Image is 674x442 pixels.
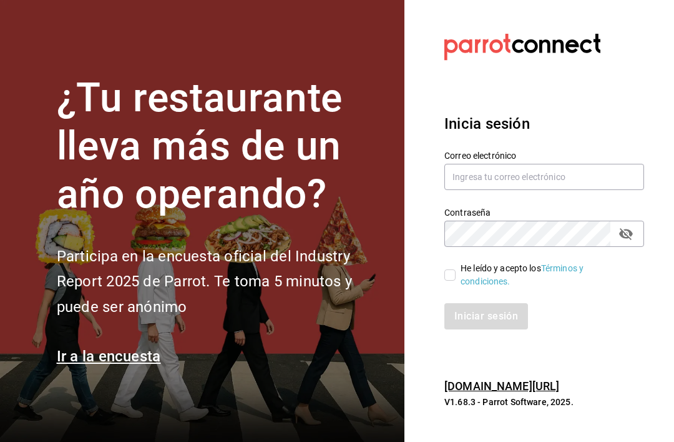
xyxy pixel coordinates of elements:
[57,74,389,218] h1: ¿Tu restaurante lleva más de un año operando?
[444,164,644,190] input: Ingresa tu correo electrónico
[444,151,644,160] label: Correo electrónico
[461,262,634,288] div: He leído y acepto los
[57,244,389,320] h2: Participa en la encuesta oficial del Industry Report 2025 de Parrot. Te toma 5 minutos y puede se...
[444,113,644,135] h3: Inicia sesión
[615,223,637,244] button: passwordField
[444,379,559,393] a: [DOMAIN_NAME][URL]
[57,348,161,365] a: Ir a la encuesta
[444,396,644,408] p: V1.68.3 - Parrot Software, 2025.
[444,208,644,217] label: Contraseña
